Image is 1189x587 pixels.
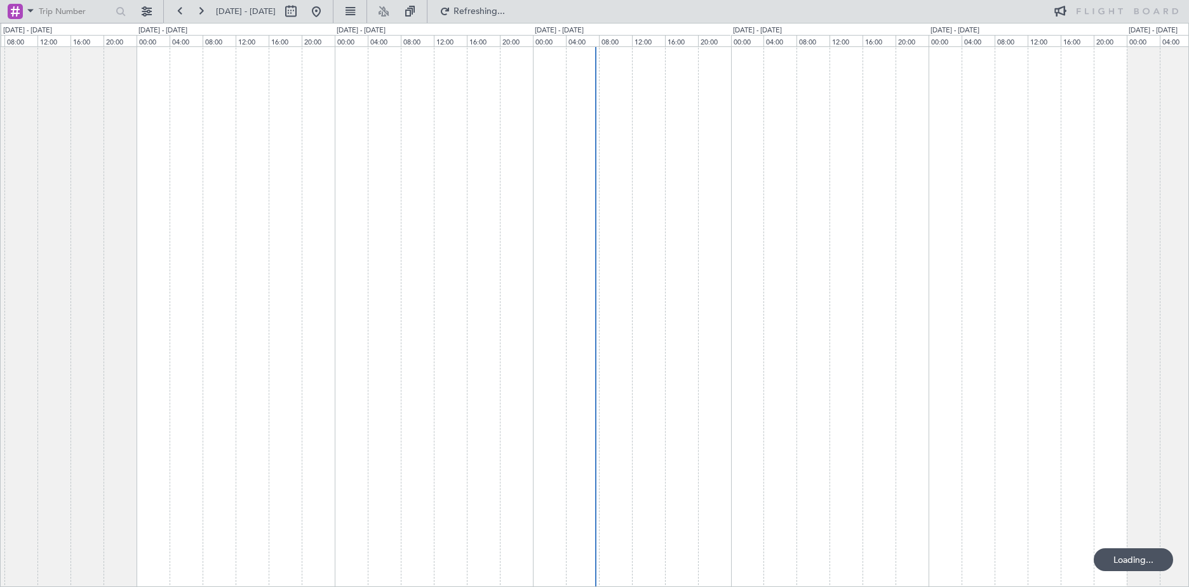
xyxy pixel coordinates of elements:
div: 00:00 [1127,35,1160,46]
div: 00:00 [335,35,368,46]
div: [DATE] - [DATE] [930,25,979,36]
div: 20:00 [896,35,929,46]
div: [DATE] - [DATE] [535,25,584,36]
div: 08:00 [796,35,830,46]
div: 04:00 [962,35,995,46]
div: 16:00 [863,35,896,46]
button: Refreshing... [434,1,510,22]
div: 16:00 [665,35,698,46]
span: Refreshing... [453,7,506,16]
div: 04:00 [566,35,599,46]
div: [DATE] - [DATE] [1129,25,1178,36]
div: 00:00 [533,35,566,46]
div: 04:00 [368,35,401,46]
div: 12:00 [632,35,665,46]
div: 12:00 [37,35,71,46]
div: 16:00 [1061,35,1094,46]
div: [DATE] - [DATE] [733,25,782,36]
div: 08:00 [599,35,632,46]
div: 04:00 [170,35,203,46]
div: 20:00 [1094,35,1127,46]
div: 12:00 [830,35,863,46]
div: 08:00 [4,35,37,46]
div: 08:00 [203,35,236,46]
div: 20:00 [698,35,731,46]
div: 00:00 [929,35,962,46]
div: 20:00 [500,35,533,46]
div: Loading... [1094,548,1173,571]
div: 12:00 [236,35,269,46]
div: [DATE] - [DATE] [138,25,187,36]
span: [DATE] - [DATE] [216,6,276,17]
div: 12:00 [434,35,467,46]
div: 16:00 [269,35,302,46]
div: 16:00 [71,35,104,46]
input: Trip Number [39,2,112,21]
div: 00:00 [731,35,764,46]
div: 12:00 [1028,35,1061,46]
div: 20:00 [302,35,335,46]
div: 08:00 [995,35,1028,46]
div: [DATE] - [DATE] [337,25,386,36]
div: 00:00 [137,35,170,46]
div: 16:00 [467,35,500,46]
div: 04:00 [763,35,796,46]
div: 20:00 [104,35,137,46]
div: [DATE] - [DATE] [3,25,52,36]
div: 08:00 [401,35,434,46]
